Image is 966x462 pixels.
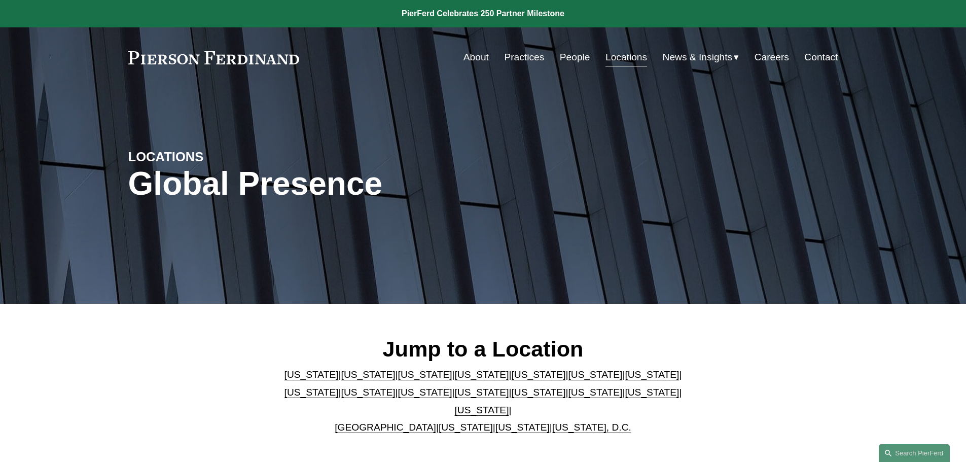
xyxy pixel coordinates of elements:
a: folder dropdown [663,48,739,67]
h2: Jump to a Location [276,336,690,362]
a: [US_STATE] [398,387,452,398]
a: [GEOGRAPHIC_DATA] [335,422,436,433]
a: [US_STATE] [398,369,452,380]
a: [US_STATE], D.C. [552,422,631,433]
a: [US_STATE] [495,422,550,433]
a: [US_STATE] [625,369,679,380]
h4: LOCATIONS [128,149,306,165]
a: [US_STATE] [625,387,679,398]
a: [US_STATE] [455,387,509,398]
span: News & Insights [663,49,733,66]
a: [US_STATE] [341,369,396,380]
a: [US_STATE] [284,369,339,380]
a: [US_STATE] [341,387,396,398]
a: [US_STATE] [439,422,493,433]
a: [US_STATE] [511,387,565,398]
a: [US_STATE] [568,387,622,398]
a: Search this site [879,444,950,462]
a: Locations [605,48,647,67]
a: About [463,48,489,67]
p: | | | | | | | | | | | | | | | | | | [276,366,690,436]
a: [US_STATE] [568,369,622,380]
a: People [560,48,590,67]
h1: Global Presence [128,165,601,202]
a: Contact [804,48,838,67]
a: [US_STATE] [455,369,509,380]
a: Careers [755,48,789,67]
a: [US_STATE] [284,387,339,398]
a: Practices [504,48,544,67]
a: [US_STATE] [455,405,509,415]
a: [US_STATE] [511,369,565,380]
